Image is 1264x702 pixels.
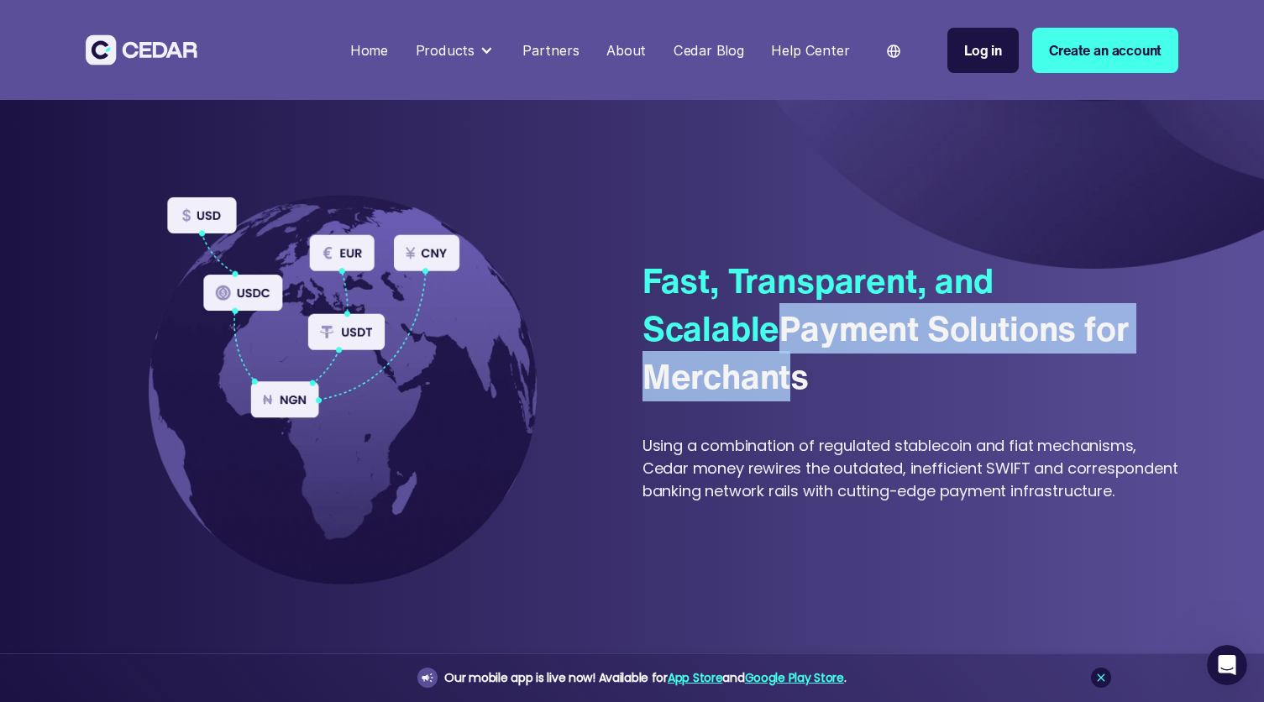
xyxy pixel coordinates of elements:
a: Google Play Store [745,669,844,686]
div: Help Center [771,40,849,60]
div: Products [416,40,475,60]
div: Using a combination of regulated stablecoin and fiat mechanisms, Cedar money rewires the outdated... [642,434,1179,502]
div: Cedar Blog [674,40,744,60]
a: App Store [668,669,722,686]
div: About [606,40,646,60]
a: Cedar Blog [667,32,751,69]
div: Home [350,40,388,60]
a: Help Center [764,32,856,69]
a: About [600,32,653,69]
img: announcement [421,671,434,684]
iframe: Intercom live chat [1207,645,1247,685]
div: Payment Solutions for Merchants [642,257,1179,401]
div: Our mobile app is live now! Available for and . [444,668,846,689]
span: Fast, Transparent, and Scalable [642,255,994,354]
div: Log in [964,40,1002,60]
img: world icon [887,45,900,58]
a: Log in [947,28,1019,73]
a: Create an account [1032,28,1178,73]
div: Partners [522,40,580,60]
a: Partners [516,32,586,69]
div: Products [408,33,501,67]
a: Home [344,32,396,69]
